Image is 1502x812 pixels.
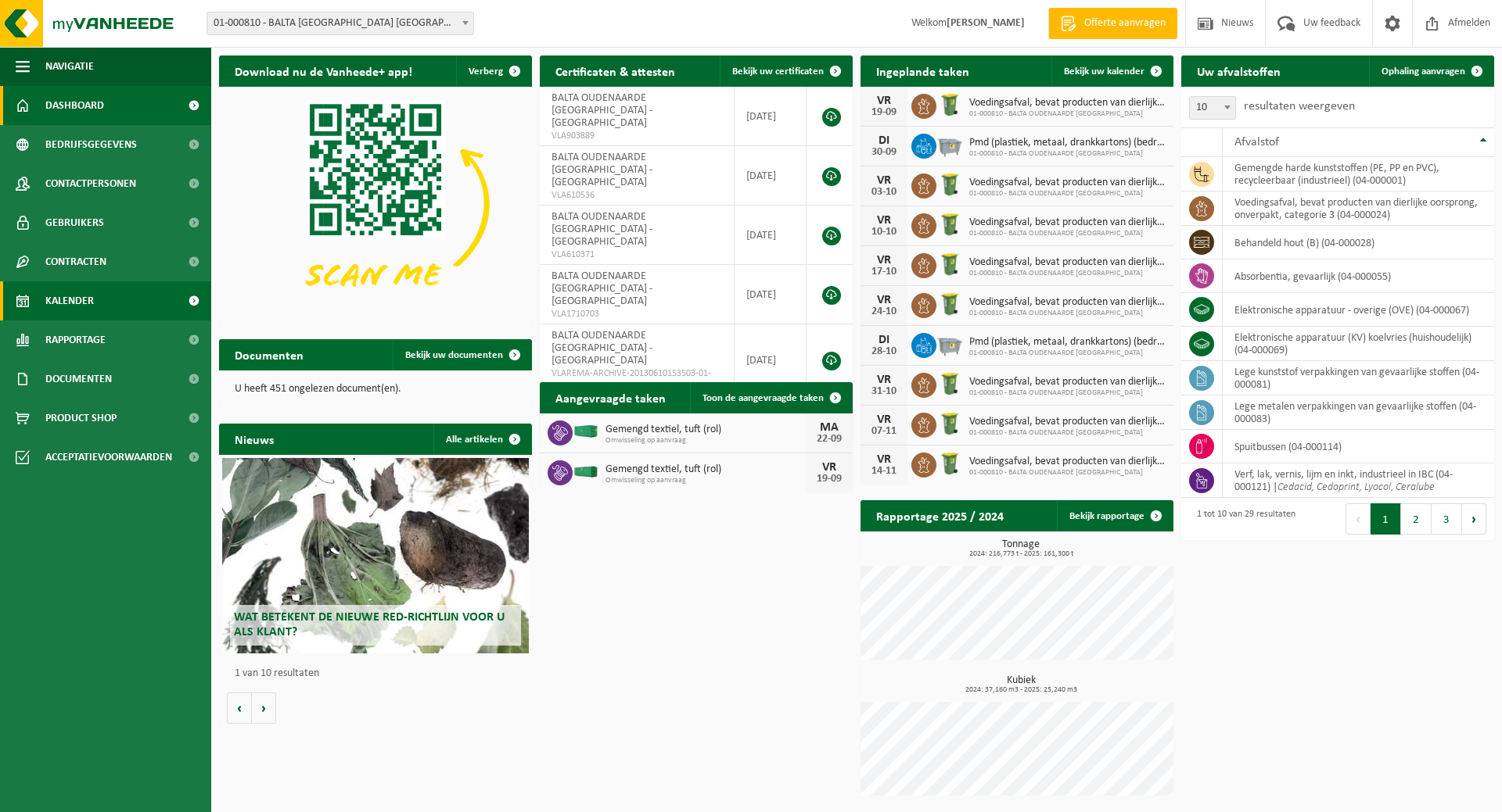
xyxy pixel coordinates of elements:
td: lege kunststof verpakkingen van gevaarlijke stoffen (04-000081) [1223,361,1494,395]
a: Toon de aangevraagde taken [690,382,851,413]
div: 14-11 [868,466,900,477]
img: WB-0240-HPE-GN-50 [936,410,963,437]
h3: Tonnage [868,539,1173,558]
p: 1 van 10 resultaten [235,668,524,679]
span: 01-000810 - BALTA OUDENAARDE [GEOGRAPHIC_DATA] [969,309,1166,318]
span: Gemengd textiel, tuft (rol) [605,463,806,476]
td: verf, lak, vernis, lijm en inkt, industrieel in IBC (04-000121) | [1223,463,1494,498]
a: Ophaling aanvragen [1369,55,1493,87]
span: Voedingsafval, bevat producten van dierlijke oorsprong, onverpakt, categorie 3 [969,456,1166,468]
span: 2024: 37,160 m3 - 2025: 25,240 m3 [868,686,1173,694]
span: Bekijk uw documenten [405,350,503,360]
span: Rapportage [45,320,106,359]
div: DI [868,134,900,147]
button: Next [1462,503,1486,535]
span: Acceptatievoorwaarden [45,438,172,477]
h2: Aangevraagde taken [540,382,681,413]
span: Contactpersonen [45,164,136,203]
td: voedingsafval, bevat producten van dierlijke oorsprong, onverpakt, categorie 3 (04-000024) [1223,191,1494,226]
span: Dashboard [45,86,104,125]
span: VLA903889 [552,130,722,142]
span: Omwisseling op aanvraag [605,436,806,445]
img: WB-0240-HPE-GN-50 [936,370,963,397]
span: 2024: 216,773 t - 2025: 161,300 t [868,550,1173,558]
span: BALTA OUDENAARDE [GEOGRAPHIC_DATA] - [GEOGRAPHIC_DATA] [552,330,652,367]
span: Bekijk uw certificaten [732,66,824,77]
div: VR [868,254,900,266]
span: 01-000810 - BALTA OUDENAARDE [GEOGRAPHIC_DATA] [969,388,1166,398]
div: 03-10 [868,187,900,198]
h2: Documenten [219,339,319,370]
div: VR [868,294,900,306]
div: 19-09 [868,107,900,118]
span: Toon de aangevraagde taken [702,393,824,403]
span: 01-000810 - BALTA OUDENAARDE [GEOGRAPHIC_DATA] [969,189,1166,199]
div: 1 tot 10 van 29 resultaten [1189,502,1295,536]
span: Voedingsafval, bevat producten van dierlijke oorsprong, onverpakt, categorie 3 [969,416,1166,428]
span: 01-000810 - BALTA OUDENAARDE [GEOGRAPHIC_DATA] [969,468,1166,478]
span: Navigatie [45,47,94,86]
h2: Ingeplande taken [861,55,985,86]
div: 17-10 [868,266,900,277]
span: 01-000810 - BALTA OUDENAARDE [GEOGRAPHIC_DATA] [969,109,1166,119]
span: 10 [1189,96,1236,120]
a: Bekijk rapportage [1057,500,1172,531]
span: Bekijk uw kalender [1064,66,1144,77]
td: [DATE] [735,87,807,146]
span: 01-000810 - BALTA OUDENAARDE NV - OUDENAARDE [207,13,473,34]
div: 10-10 [868,227,900,238]
span: BALTA OUDENAARDE [GEOGRAPHIC_DATA] - [GEOGRAPHIC_DATA] [552,152,652,188]
span: Voedingsafval, bevat producten van dierlijke oorsprong, onverpakt, categorie 3 [969,97,1166,109]
h2: Nieuws [219,424,289,454]
span: Gebruikers [45,203,104,242]
div: 30-09 [868,147,900,158]
span: BALTA OUDENAARDE [GEOGRAPHIC_DATA] - [GEOGRAPHIC_DATA] [552,92,652,129]
button: Vorige [227,692,252,724]
button: Verberg [456,55,530,87]
img: WB-0240-HPE-GN-50 [936,450,963,477]
h2: Rapportage 2025 / 2024 [861,500,1019,531]
div: MA [814,421,845,434]
img: WB-2500-GAL-GY-01 [936,131,963,158]
span: 01-000810 - BALTA OUDENAARDE [GEOGRAPHIC_DATA] [969,229,1166,238]
span: 01-000810 - BALTA OUDENAARDE [GEOGRAPHIC_DATA] [969,428,1166,438]
span: Voedingsafval, bevat producten van dierlijke oorsprong, onverpakt, categorie 3 [969,376,1166,388]
td: elektronische apparatuur (KV) koelvries (huishoudelijk) (04-000069) [1223,327,1494,361]
div: 31-10 [868,386,900,397]
div: VR [868,453,900,466]
label: resultaten weergeven [1244,100,1355,113]
span: Wat betekent de nieuwe RED-richtlijn voor u als klant? [234,611,505,639]
img: WB-2500-GAL-GY-01 [936,331,963,357]
span: VLA610371 [552,249,722,261]
span: 01-000810 - BALTA OUDENAARDE [GEOGRAPHIC_DATA] [969,269,1166,278]
span: Offerte aanvragen [1080,16,1170,31]
td: elektronische apparatuur - overige (OVE) (04-000067) [1223,293,1494,327]
span: Gemengd textiel, tuft (rol) [605,424,806,436]
img: WB-0240-HPE-GN-50 [936,211,963,238]
td: [DATE] [735,265,807,324]
button: Previous [1346,503,1371,535]
span: Afvalstof [1234,136,1279,148]
td: [DATE] [735,206,807,265]
p: U heeft 451 ongelezen document(en). [235,384,516,395]
img: WB-0240-HPE-GN-50 [936,291,963,317]
button: Volgende [252,692,276,724]
span: Verberg [469,66,503,77]
span: Ophaling aanvragen [1382,66,1465,77]
td: lege metalen verpakkingen van gevaarlijke stoffen (04-000083) [1223,395,1494,430]
div: VR [868,174,900,187]
div: VR [868,374,900,386]
h2: Uw afvalstoffen [1181,55,1296,86]
div: VR [868,95,900,107]
i: Cedacid, Cedoprint, Lyocol, Ceralube [1277,481,1435,493]
button: 3 [1432,503,1462,535]
img: WB-0240-HPE-GN-50 [936,91,963,118]
span: Bedrijfsgegevens [45,125,137,164]
span: 10 [1190,97,1235,119]
div: 24-10 [868,306,900,317]
div: 07-11 [868,426,900,437]
td: [DATE] [735,146,807,206]
span: Documenten [45,359,112,399]
span: Pmd (plastiek, metaal, drankkartons) (bedrijven) [969,336,1166,349]
a: Bekijk uw kalender [1051,55,1172,87]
